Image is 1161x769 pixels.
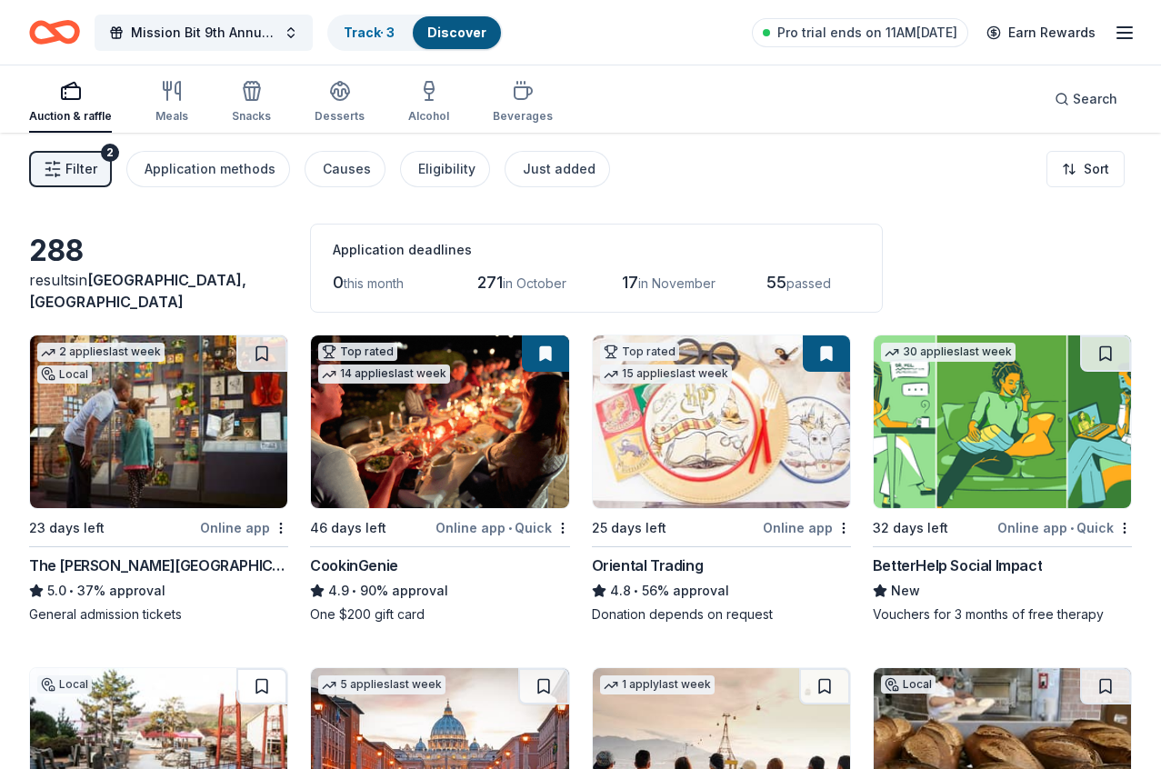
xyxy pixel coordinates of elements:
span: this month [344,275,404,291]
a: Home [29,11,80,54]
button: Filter2 [29,151,112,187]
a: Discover [427,25,486,40]
div: Local [881,675,936,694]
span: New [891,580,920,602]
div: Online app [763,516,851,539]
div: Just added [523,158,596,180]
div: 90% approval [310,580,569,602]
button: Desserts [315,73,365,133]
div: 2 [101,144,119,162]
span: Pro trial ends on 11AM[DATE] [777,22,957,44]
div: Eligibility [418,158,475,180]
div: Application methods [145,158,275,180]
span: in [29,271,246,311]
span: • [508,521,512,535]
button: Mission Bit 9th Annual Gala Fundraiser [95,15,313,51]
span: 271 [477,273,503,292]
img: Image for CookinGenie [311,335,568,508]
span: passed [786,275,831,291]
div: Local [37,675,92,694]
div: 288 [29,233,288,269]
span: • [353,584,357,598]
span: 0 [333,273,344,292]
button: Beverages [493,73,553,133]
a: Track· 3 [344,25,395,40]
button: Snacks [232,73,271,133]
span: in November [638,275,716,291]
div: Beverages [493,109,553,124]
div: 46 days left [310,517,386,539]
span: 4.8 [610,580,631,602]
div: 32 days left [873,517,948,539]
div: 14 applies last week [318,365,450,384]
button: Search [1040,81,1132,117]
div: Auction & raffle [29,109,112,124]
a: Image for The Walt Disney Museum2 applieslast weekLocal23 days leftOnline appThe [PERSON_NAME][GE... [29,335,288,624]
div: Donation depends on request [592,605,851,624]
span: 4.9 [328,580,349,602]
div: Online app Quick [435,516,570,539]
div: Snacks [232,109,271,124]
button: Auction & raffle [29,73,112,133]
button: Eligibility [400,151,490,187]
span: • [69,584,74,598]
div: One $200 gift card [310,605,569,624]
div: 30 applies last week [881,343,1016,362]
div: Oriental Trading [592,554,704,576]
a: Image for Oriental TradingTop rated15 applieslast week25 days leftOnline appOriental Trading4.8•5... [592,335,851,624]
span: in October [503,275,566,291]
div: CookinGenie [310,554,398,576]
span: • [634,584,638,598]
span: 5.0 [47,580,66,602]
div: Online app [200,516,288,539]
img: Image for BetterHelp Social Impact [874,335,1131,508]
span: Mission Bit 9th Annual Gala Fundraiser [131,22,276,44]
a: Pro trial ends on 11AM[DATE] [752,18,968,47]
div: Top rated [600,343,679,361]
button: Causes [305,151,385,187]
div: Application deadlines [333,239,860,261]
span: Filter [65,158,97,180]
div: Local [37,365,92,384]
button: Sort [1046,151,1125,187]
button: Alcohol [408,73,449,133]
div: Meals [155,109,188,124]
span: 17 [622,273,638,292]
span: 55 [766,273,786,292]
button: Meals [155,73,188,133]
span: • [1070,521,1074,535]
div: 25 days left [592,517,666,539]
div: Desserts [315,109,365,124]
img: Image for The Walt Disney Museum [30,335,287,508]
div: BetterHelp Social Impact [873,554,1042,576]
div: General admission tickets [29,605,288,624]
div: Top rated [318,343,397,361]
button: Just added [505,151,610,187]
button: Application methods [126,151,290,187]
a: Image for CookinGenieTop rated14 applieslast week46 days leftOnline app•QuickCookinGenie4.9•90% a... [310,335,569,624]
img: Image for Oriental Trading [593,335,850,508]
div: Causes [323,158,371,180]
span: Search [1073,88,1117,110]
div: 15 applies last week [600,365,732,384]
div: 2 applies last week [37,343,165,362]
div: 37% approval [29,580,288,602]
div: 56% approval [592,580,851,602]
button: Track· 3Discover [327,15,503,51]
div: 23 days left [29,517,105,539]
a: Earn Rewards [976,16,1106,49]
div: Vouchers for 3 months of free therapy [873,605,1132,624]
div: 1 apply last week [600,675,715,694]
a: Image for BetterHelp Social Impact30 applieslast week32 days leftOnline app•QuickBetterHelp Socia... [873,335,1132,624]
span: [GEOGRAPHIC_DATA], [GEOGRAPHIC_DATA] [29,271,246,311]
span: Sort [1084,158,1109,180]
div: results [29,269,288,313]
div: The [PERSON_NAME][GEOGRAPHIC_DATA] [29,554,288,576]
div: Alcohol [408,109,449,124]
div: Online app Quick [997,516,1132,539]
div: 5 applies last week [318,675,445,694]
